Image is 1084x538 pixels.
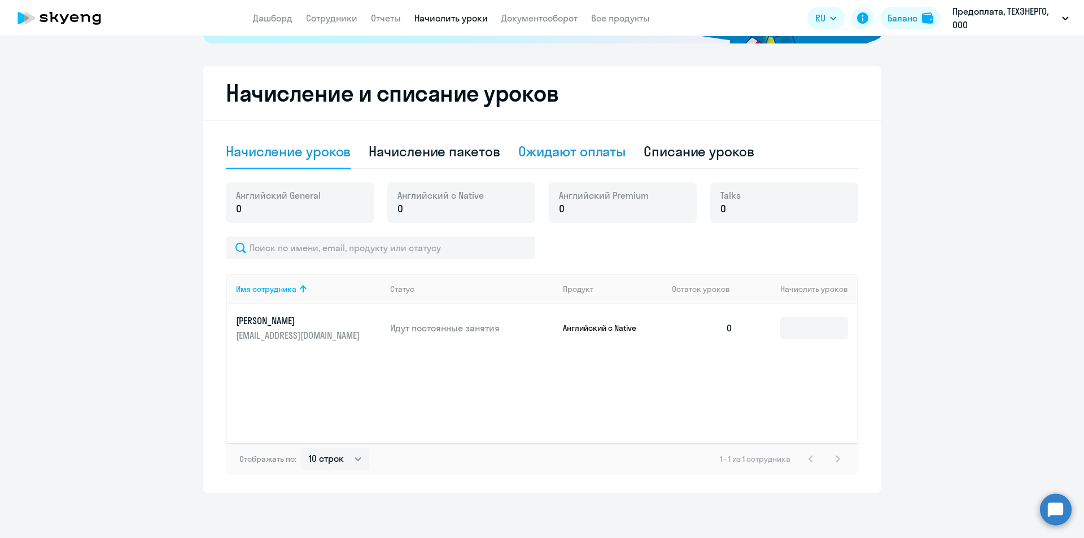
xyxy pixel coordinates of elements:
[371,12,401,24] a: Отчеты
[253,12,292,24] a: Дашборд
[501,12,578,24] a: Документооборот
[672,284,730,294] span: Остаток уроков
[720,454,790,464] span: 1 - 1 из 1 сотрудника
[226,142,351,160] div: Начисление уроков
[236,284,296,294] div: Имя сотрудника
[390,284,414,294] div: Статус
[644,142,754,160] div: Списание уроков
[815,11,825,25] span: RU
[881,7,940,29] button: Балансbalance
[663,304,742,352] td: 0
[236,329,362,342] p: [EMAIL_ADDRESS][DOMAIN_NAME]
[563,284,663,294] div: Продукт
[559,202,565,216] span: 0
[922,12,933,24] img: balance
[226,80,858,107] h2: Начисление и списание уроков
[414,12,488,24] a: Начислить уроки
[518,142,626,160] div: Ожидают оплаты
[306,12,357,24] a: Сотрудники
[390,284,554,294] div: Статус
[559,189,649,202] span: Английский Premium
[236,189,321,202] span: Английский General
[563,323,648,333] p: Английский с Native
[236,202,242,216] span: 0
[226,237,535,259] input: Поиск по имени, email, продукту или статусу
[742,274,857,304] th: Начислить уроков
[236,284,381,294] div: Имя сотрудника
[239,454,296,464] span: Отображать по:
[888,11,917,25] div: Баланс
[591,12,650,24] a: Все продукты
[397,202,403,216] span: 0
[807,7,845,29] button: RU
[563,284,593,294] div: Продукт
[390,322,554,334] p: Идут постоянные занятия
[672,284,742,294] div: Остаток уроков
[236,314,362,327] p: [PERSON_NAME]
[720,189,741,202] span: Talks
[952,5,1057,32] p: Предоплата, ТЕХЭНЕРГО, ООО
[369,142,500,160] div: Начисление пакетов
[397,189,484,202] span: Английский с Native
[947,5,1074,32] button: Предоплата, ТЕХЭНЕРГО, ООО
[236,314,381,342] a: [PERSON_NAME][EMAIL_ADDRESS][DOMAIN_NAME]
[720,202,726,216] span: 0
